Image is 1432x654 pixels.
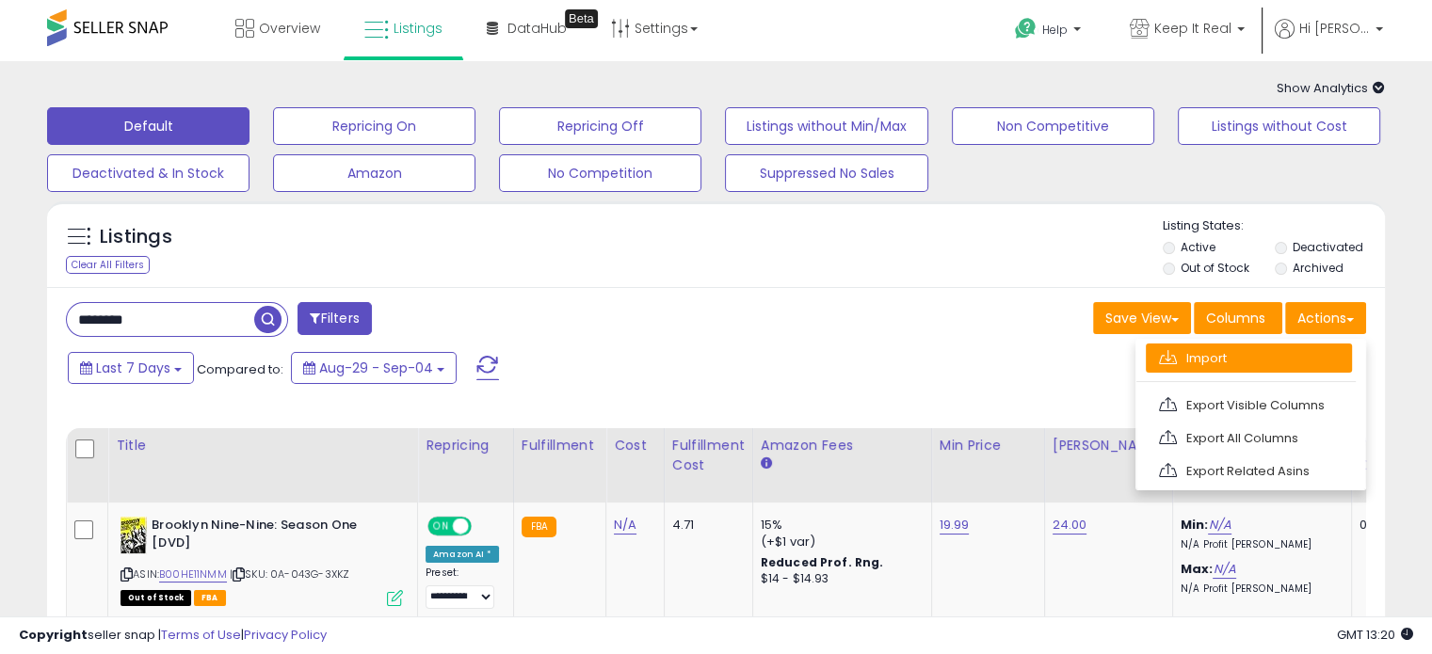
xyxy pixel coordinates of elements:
b: Reduced Prof. Rng. [761,554,884,570]
span: OFF [469,518,499,534]
span: Hi [PERSON_NAME] [1299,19,1370,38]
a: Terms of Use [161,626,241,644]
div: (+$1 var) [761,534,917,550]
small: Amazon Fees. [761,455,772,472]
b: Brooklyn Nine-Nine: Season One [DVD] [152,517,380,556]
button: Amazon [273,154,475,192]
b: Max: [1181,560,1214,578]
th: The percentage added to the cost of goods (COGS) that forms the calculator for Min & Max prices. [1172,428,1351,502]
span: Aug-29 - Sep-04 [319,359,433,377]
div: Clear All Filters [66,256,150,274]
button: Columns [1194,302,1282,334]
button: Listings without Cost [1178,107,1380,145]
a: Export Visible Columns [1146,391,1352,420]
button: Listings without Min/Max [725,107,927,145]
div: Tooltip anchor [565,9,598,28]
button: Filters [298,302,371,335]
button: Last 7 Days [68,352,194,384]
label: Deactivated [1292,239,1362,255]
div: [PERSON_NAME] [1053,436,1165,455]
a: 24.00 [1053,516,1087,534]
h5: Listings [100,224,172,250]
span: DataHub [507,19,567,38]
span: Overview [259,19,320,38]
span: Listings [394,19,442,38]
a: Import [1146,343,1352,373]
label: Archived [1292,260,1343,276]
img: 51mTls807-L._SL40_.jpg [121,517,147,554]
div: Title [116,436,410,455]
span: Columns [1206,309,1265,327]
span: ON [429,518,453,534]
button: Deactivated & In Stock [47,154,249,192]
button: Repricing Off [499,107,701,145]
div: Cost [614,436,656,455]
i: Get Help [1014,17,1038,40]
strong: Copyright [19,626,88,644]
button: Aug-29 - Sep-04 [291,352,457,384]
label: Out of Stock [1181,260,1249,276]
a: Export Related Asins [1146,456,1352,486]
small: FBA [522,517,556,537]
label: Active [1181,239,1215,255]
div: Fulfillment [522,436,598,455]
div: Amazon Fees [761,436,924,455]
button: Default [47,107,249,145]
div: Min Price [940,436,1037,455]
button: Repricing On [273,107,475,145]
span: Help [1042,22,1068,38]
div: ASIN: [121,517,403,604]
button: Actions [1285,302,1366,334]
div: Repricing [426,436,506,455]
div: Preset: [426,566,499,609]
a: N/A [1213,560,1235,579]
div: Fulfillment Cost [672,436,745,475]
span: Compared to: [197,360,283,378]
a: Export All Columns [1146,423,1352,453]
span: 2025-09-12 13:20 GMT [1337,626,1413,644]
a: N/A [614,516,636,534]
button: Suppressed No Sales [725,154,927,192]
a: B00HE11NMM [159,566,227,582]
span: All listings that are currently out of stock and unavailable for purchase on Amazon [121,590,191,606]
div: $14 - $14.93 [761,571,917,587]
div: 15% [761,517,917,534]
span: | SKU: 0A-043G-3XKZ [230,566,349,582]
div: seller snap | | [19,627,327,645]
span: Show Analytics [1277,79,1385,97]
div: Amazon AI * [426,546,499,563]
p: N/A Profit [PERSON_NAME] [1181,538,1337,551]
span: Last 7 Days [96,359,170,377]
a: N/A [1208,516,1231,534]
a: Privacy Policy [244,626,327,644]
button: Non Competitive [952,107,1154,145]
button: No Competition [499,154,701,192]
p: Listing States: [1163,217,1385,235]
span: Keep It Real [1154,19,1231,38]
a: Help [1000,3,1100,61]
div: 0 [1360,517,1418,534]
a: Hi [PERSON_NAME] [1275,19,1383,61]
p: N/A Profit [PERSON_NAME] [1181,582,1337,596]
a: 19.99 [940,516,970,534]
button: Save View [1093,302,1191,334]
div: 4.71 [672,517,738,534]
b: Min: [1181,516,1209,534]
span: FBA [194,590,226,606]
